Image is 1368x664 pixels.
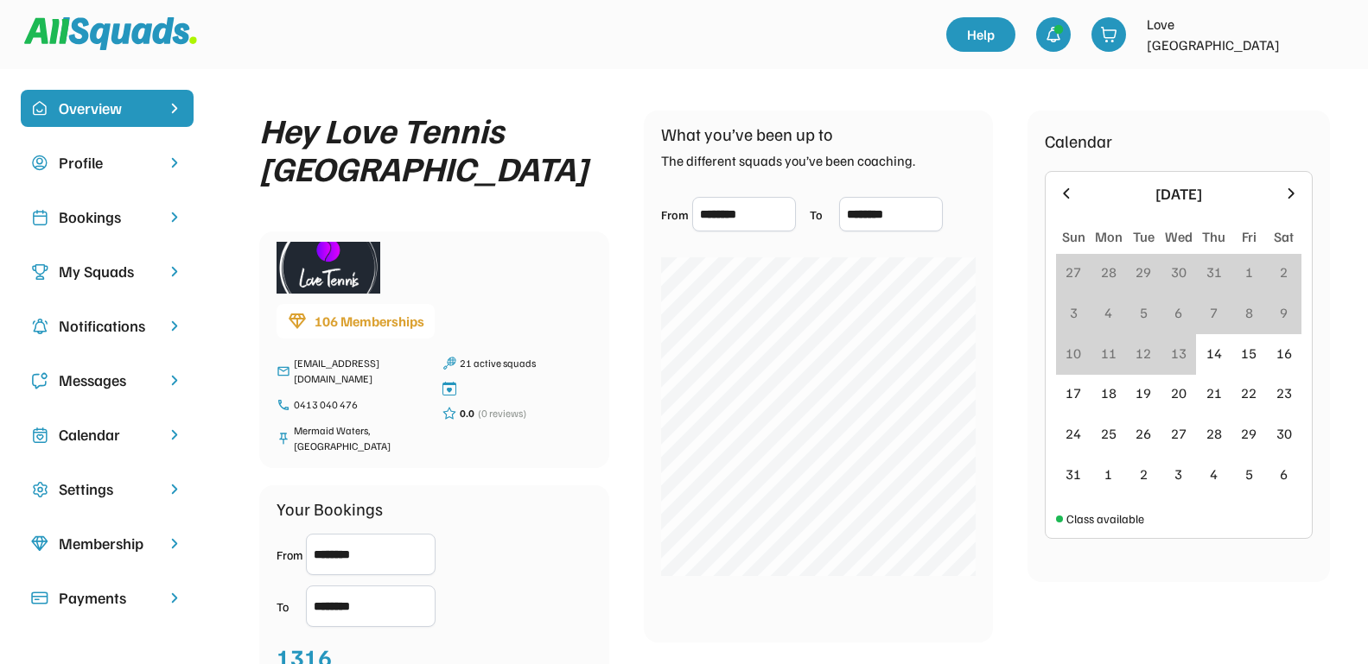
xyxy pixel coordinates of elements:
div: What you’ve been up to [661,121,833,147]
div: 24 [1066,423,1081,444]
div: 1 [1104,464,1112,484]
div: 25 [1101,423,1117,444]
div: 6 [1174,302,1182,323]
div: 29 [1136,262,1151,282]
div: Wed [1165,226,1193,247]
div: Messages [59,369,156,392]
img: chevron-right.svg [166,427,183,443]
div: Tue [1133,226,1155,247]
div: 19 [1136,383,1151,403]
img: Icon%20copy%203.svg [31,263,48,281]
img: Icon%20copy%2016.svg [31,481,48,498]
div: Calendar [59,423,156,446]
div: [DATE] [1085,182,1272,206]
div: 29 [1241,423,1257,444]
div: 4 [1210,464,1218,484]
img: chevron-right.svg [166,209,183,225]
div: Notifications [59,314,156,338]
img: chevron-right.svg [166,590,183,606]
div: 20 [1171,383,1187,403]
div: From [661,206,689,224]
div: 26 [1136,423,1151,444]
div: Settings [59,477,156,501]
div: 21 [1206,383,1222,403]
div: 11 [1101,343,1117,364]
div: 3 [1070,302,1078,323]
img: user-circle.svg [31,155,48,172]
div: 14 [1206,343,1222,364]
div: 28 [1206,423,1222,444]
div: Class available [1066,509,1144,528]
div: 30 [1171,262,1187,282]
div: Membership [59,532,156,555]
img: chevron-right.svg [166,372,183,389]
div: 9 [1280,302,1288,323]
img: chevron-right.svg [166,318,183,334]
div: 7 [1210,302,1218,323]
div: 13 [1171,343,1187,364]
div: 5 [1245,464,1253,484]
div: Thu [1202,226,1225,247]
div: Sat [1274,226,1294,247]
div: 21 active squads [460,356,591,371]
div: Love [GEOGRAPHIC_DATA] [1147,14,1302,55]
div: Sun [1062,226,1085,247]
div: Calendar [1045,128,1112,154]
img: Icon%20copy%204.svg [31,318,48,335]
div: 2 [1140,464,1148,484]
img: Icon%20%2815%29.svg [31,590,48,607]
div: 1 [1245,262,1253,282]
img: Squad%20Logo.svg [24,17,197,50]
img: chevron-right.svg [166,535,183,552]
a: Help [946,17,1015,52]
div: 23 [1276,383,1292,403]
div: 18 [1101,383,1117,403]
div: From [277,546,302,564]
img: home-smile.svg [31,100,48,117]
div: 0413 040 476 [294,397,425,413]
img: LTPP_Logo_REV.jpeg [277,242,380,294]
div: 8 [1245,302,1253,323]
div: Payments [59,586,156,610]
div: 31 [1206,262,1222,282]
img: Icon%20copy%202.svg [31,209,48,226]
div: 31 [1066,464,1081,484]
img: chevron-right.svg [166,155,183,171]
div: 4 [1104,302,1112,323]
img: chevron-right.svg [166,263,183,280]
img: LTPP_Logo_REV.jpeg [1313,17,1347,52]
div: 2 [1280,262,1288,282]
div: (0 reviews) [478,406,526,421]
div: 5 [1140,302,1148,323]
img: bell-03%20%281%29.svg [1045,26,1062,43]
div: To [277,598,302,616]
div: Your Bookings [277,496,383,522]
div: 22 [1241,383,1257,403]
div: 28 [1101,262,1117,282]
div: Bookings [59,206,156,229]
div: Mon [1095,226,1123,247]
div: To [810,206,836,224]
img: chevron-right.svg [166,481,183,497]
div: 10 [1066,343,1081,364]
div: 0.0 [460,406,474,421]
div: Overview [59,97,156,120]
div: 106 Memberships [315,311,424,332]
div: [EMAIL_ADDRESS][DOMAIN_NAME] [294,356,425,387]
div: Hey Love Tennis [GEOGRAPHIC_DATA] [259,111,609,187]
div: Mermaid Waters, [GEOGRAPHIC_DATA] [294,423,425,454]
div: My Squads [59,260,156,283]
div: 27 [1171,423,1187,444]
div: Profile [59,151,156,174]
div: 12 [1136,343,1151,364]
div: 6 [1280,464,1288,484]
img: Icon%20copy%205.svg [31,372,48,389]
div: 27 [1066,262,1081,282]
div: 17 [1066,383,1081,403]
img: shopping-cart-01%20%281%29.svg [1100,26,1117,43]
div: 30 [1276,423,1292,444]
div: 16 [1276,343,1292,364]
div: The different squads you’ve been coaching. [661,150,915,171]
div: 3 [1174,464,1182,484]
img: chevron-right%20copy%203.svg [166,100,183,117]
